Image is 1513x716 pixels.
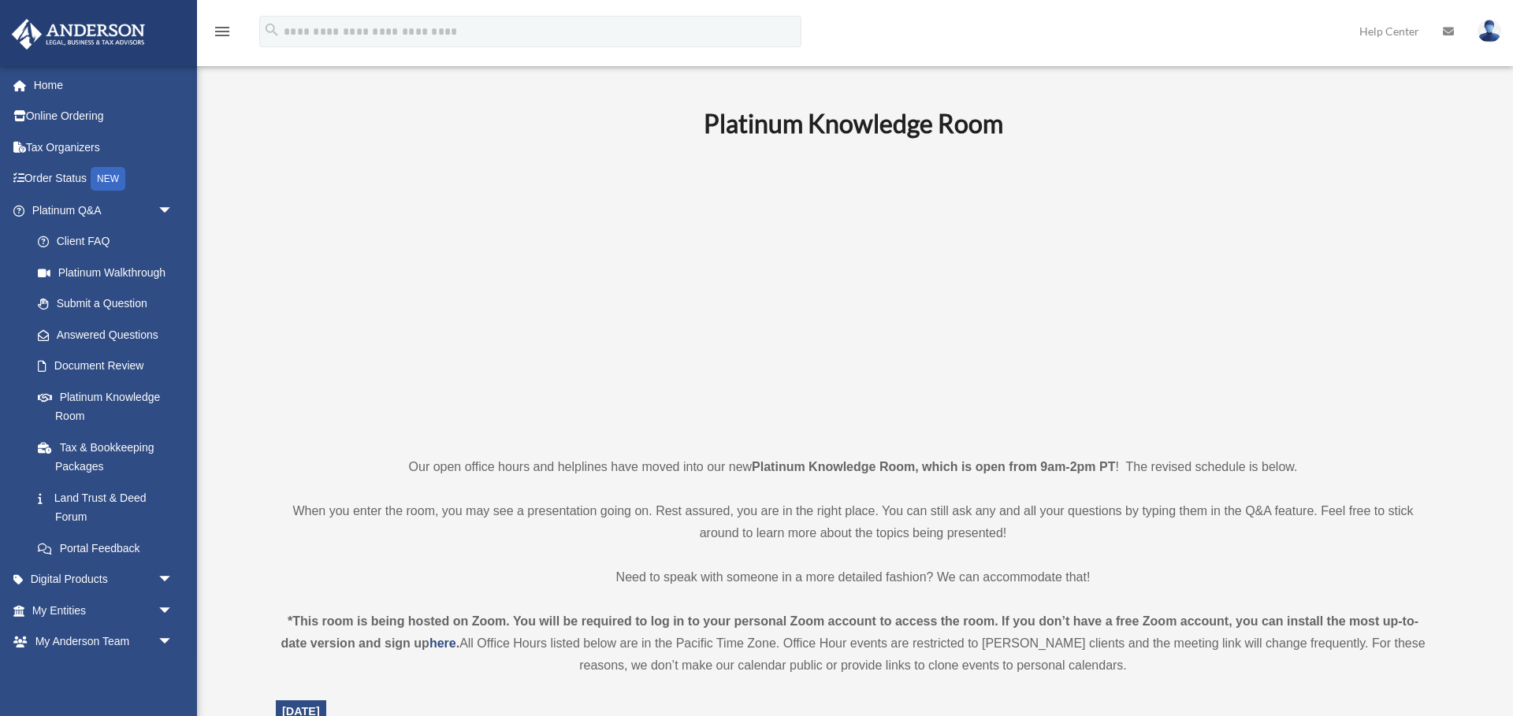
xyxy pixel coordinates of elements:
i: search [263,21,281,39]
a: Digital Productsarrow_drop_down [11,564,197,595]
a: Land Trust & Deed Forum [22,482,197,532]
a: Order StatusNEW [11,163,197,195]
span: arrow_drop_down [158,195,189,227]
a: My Entitiesarrow_drop_down [11,595,197,626]
span: arrow_drop_down [158,564,189,596]
strong: . [456,636,459,650]
a: Client FAQ [22,226,197,258]
a: Tax & Bookkeeping Packages [22,432,197,482]
a: here [429,636,456,650]
a: Answered Questions [22,319,197,351]
span: arrow_drop_down [158,657,189,689]
span: arrow_drop_down [158,595,189,627]
img: Anderson Advisors Platinum Portal [7,19,150,50]
a: Tax Organizers [11,132,197,163]
a: My Documentsarrow_drop_down [11,657,197,688]
a: Document Review [22,351,197,382]
a: Platinum Knowledge Room [22,381,189,432]
strong: *This room is being hosted on Zoom. You will be required to log in to your personal Zoom account ... [281,614,1418,650]
div: All Office Hours listed below are in the Pacific Time Zone. Office Hour events are restricted to ... [276,610,1430,677]
p: When you enter the room, you may see a presentation going on. Rest assured, you are in the right ... [276,500,1430,544]
img: User Pic [1478,20,1501,43]
b: Platinum Knowledge Room [704,108,1003,139]
a: Home [11,69,197,101]
a: My Anderson Teamarrow_drop_down [11,626,197,658]
p: Our open office hours and helplines have moved into our new ! The revised schedule is below. [276,456,1430,478]
p: Need to speak with someone in a more detailed fashion? We can accommodate that! [276,566,1430,588]
div: NEW [91,167,125,191]
a: Online Ordering [11,101,197,132]
a: Portal Feedback [22,532,197,564]
a: Platinum Q&Aarrow_drop_down [11,195,197,226]
a: Platinum Walkthrough [22,257,197,288]
a: Submit a Question [22,288,197,320]
iframe: 231110_Toby_KnowledgeRoom [617,161,1090,427]
span: arrow_drop_down [158,626,189,658]
i: menu [213,22,232,41]
a: menu [213,28,232,41]
strong: Platinum Knowledge Room, which is open from 9am-2pm PT [752,460,1115,473]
